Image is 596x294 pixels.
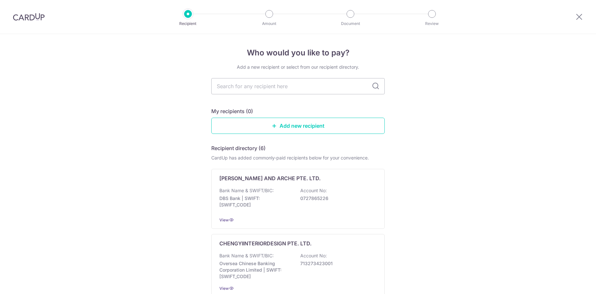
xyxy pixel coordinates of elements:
[300,195,373,202] p: 0727865226
[245,20,293,27] p: Amount
[211,64,385,70] div: Add a new recipient or select from our recipient directory.
[211,118,385,134] a: Add new recipient
[300,187,327,194] p: Account No:
[326,20,374,27] p: Document
[219,286,229,291] a: View
[211,144,266,152] h5: Recipient directory (6)
[219,240,312,247] p: CHENGYIINTERIORDESIGN PTE. LTD.
[219,195,292,208] p: DBS Bank | SWIFT: [SWIFT_CODE]
[13,13,45,21] img: CardUp
[219,218,229,222] a: View
[211,47,385,59] h4: Who would you like to pay?
[555,275,590,291] iframe: Opens a widget where you can find more information
[300,260,373,267] p: 713273423001
[219,253,274,259] p: Bank Name & SWIFT/BIC:
[211,78,385,94] input: Search for any recipient here
[211,155,385,161] div: CardUp has added commonly-paid recipients below for your convenience.
[219,174,321,182] p: [PERSON_NAME] AND ARCHE PTE. LTD.
[219,260,292,280] p: Oversea Chinese Banking Corporation Limited | SWIFT: [SWIFT_CODE]
[408,20,456,27] p: Review
[300,253,327,259] p: Account No:
[211,107,253,115] h5: My recipients (0)
[219,187,274,194] p: Bank Name & SWIFT/BIC:
[164,20,212,27] p: Recipient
